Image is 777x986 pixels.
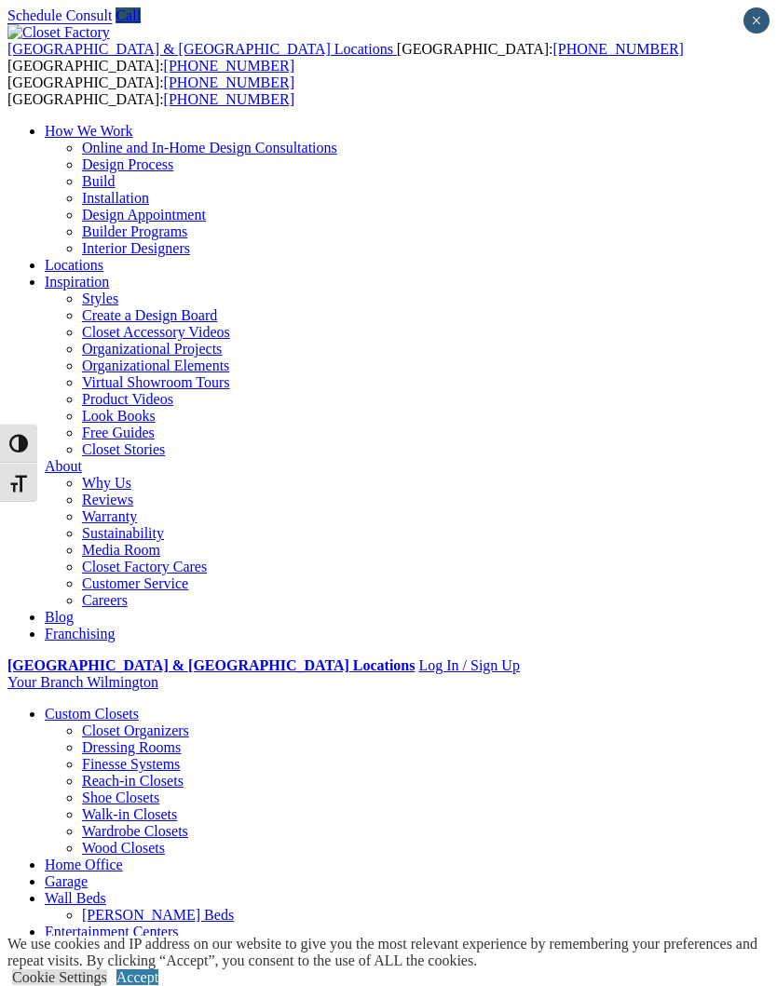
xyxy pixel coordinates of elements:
[45,458,82,474] a: About
[82,492,133,507] a: Reviews
[45,873,88,889] a: Garage
[82,358,229,373] a: Organizational Elements
[82,391,173,407] a: Product Videos
[82,508,137,524] a: Warranty
[418,657,519,673] a: Log In / Sign Up
[82,240,190,256] a: Interior Designers
[82,773,184,789] a: Reach-in Closets
[82,408,156,424] a: Look Books
[82,739,181,755] a: Dressing Rooms
[7,674,83,690] span: Your Branch
[82,592,128,608] a: Careers
[116,969,158,985] a: Accept
[45,626,116,642] a: Franchising
[82,756,180,772] a: Finesse Systems
[45,123,133,139] a: How We Work
[82,840,165,856] a: Wood Closets
[743,7,770,34] button: Close
[7,7,112,23] a: Schedule Consult
[82,290,118,306] a: Styles
[82,190,149,206] a: Installation
[82,790,159,805] a: Shoe Closets
[7,674,158,690] a: Your Branch Wilmington
[82,525,164,541] a: Sustainability
[45,924,179,939] a: Entertainment Centers
[45,274,109,290] a: Inspiration
[7,41,397,57] a: [GEOGRAPHIC_DATA] & [GEOGRAPHIC_DATA] Locations
[82,907,234,923] a: [PERSON_NAME] Beds
[45,890,106,906] a: Wall Beds
[45,857,123,872] a: Home Office
[82,140,337,155] a: Online and In-Home Design Consultations
[82,723,189,738] a: Closet Organizers
[7,657,415,673] a: [GEOGRAPHIC_DATA] & [GEOGRAPHIC_DATA] Locations
[82,542,160,558] a: Media Room
[7,41,684,74] span: [GEOGRAPHIC_DATA]: [GEOGRAPHIC_DATA]:
[7,936,777,969] div: We use cookies and IP address on our website to give you the most relevant experience by remember...
[45,257,103,273] a: Locations
[82,559,207,574] a: Closet Factory Cares
[82,806,177,822] a: Walk-in Closets
[116,7,141,23] a: Call
[45,609,74,625] a: Blog
[164,74,294,90] a: [PHONE_NUMBER]
[82,223,187,239] a: Builder Programs
[82,575,188,591] a: Customer Service
[82,374,230,390] a: Virtual Showroom Tours
[552,41,683,57] a: [PHONE_NUMBER]
[82,475,131,491] a: Why Us
[45,706,139,722] a: Custom Closets
[7,41,393,57] span: [GEOGRAPHIC_DATA] & [GEOGRAPHIC_DATA] Locations
[82,156,173,172] a: Design Process
[82,441,165,457] a: Closet Stories
[82,823,188,839] a: Wardrobe Closets
[87,674,158,690] span: Wilmington
[164,91,294,107] a: [PHONE_NUMBER]
[82,425,155,440] a: Free Guides
[82,307,217,323] a: Create a Design Board
[82,324,230,340] a: Closet Accessory Videos
[7,74,294,107] span: [GEOGRAPHIC_DATA]: [GEOGRAPHIC_DATA]:
[82,173,116,189] a: Build
[82,341,222,357] a: Organizational Projects
[164,58,294,74] a: [PHONE_NUMBER]
[82,207,206,223] a: Design Appointment
[7,24,110,41] img: Closet Factory
[12,969,107,985] a: Cookie Settings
